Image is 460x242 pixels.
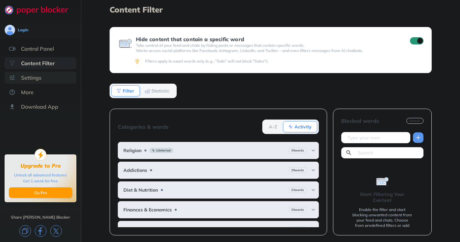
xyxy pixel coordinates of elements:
[20,163,61,169] div: Upgrade to Pro
[5,5,75,14] img: logo-webpage.svg
[409,119,421,123] b: 0 words
[116,88,121,94] img: Filter
[21,60,55,67] div: Content Filter
[291,188,304,192] b: 23 words
[9,103,15,110] img: download-app.svg
[9,187,72,198] button: Go Pro
[123,148,141,153] b: Religion
[18,27,28,33] div: Login
[357,149,421,156] input: Search
[9,60,15,67] img: social-selected.svg
[136,48,398,53] p: Works across social platforms like Facebook, Instagram, LinkedIn, and Twitter – and even filters ...
[145,59,422,64] div: Filters apply to exact words only (e.g., "Sale" will not block "Sales").
[156,148,171,153] b: 1 detected
[341,118,379,124] div: Blocked words
[5,25,15,35] img: avatar.svg
[352,207,413,233] div: Enable the filter and start blocking unwanted content from your feed and chats. Choose from prede...
[291,207,304,212] b: 25 words
[294,125,312,129] b: Activity
[21,45,54,52] div: Control Panel
[14,172,67,178] div: Unlock all advanced features
[9,89,15,95] img: about.svg
[288,124,293,129] img: Activity
[145,88,150,94] img: Statistic
[19,225,31,237] img: copy.svg
[291,168,304,173] b: 29 words
[35,149,46,161] img: upgrade-to-pro.svg
[269,125,277,129] b: A-Z
[23,178,58,184] div: Get 1 week for free
[9,74,15,81] img: settings.svg
[136,43,398,48] p: Take control of your feed and chats by hiding posts or messages that contain specific words.
[123,207,172,212] b: Finances & Economics
[118,124,168,130] div: Categories & words
[347,134,407,141] input: Type your own
[136,36,398,42] div: Hide content that contain a specific word
[50,225,62,237] img: x.svg
[35,225,46,237] img: facebook.svg
[21,89,34,95] div: More
[123,168,147,173] b: Addictions
[11,215,70,220] div: Share [PERSON_NAME] Blocker
[123,89,134,93] b: Filter
[21,103,58,110] div: Download App
[9,45,15,52] img: features.svg
[291,148,304,153] b: 30 words
[151,89,169,93] b: Statistic
[352,191,413,203] div: Start Filtering Your Content
[110,5,431,14] h1: Content Filter
[21,74,41,81] div: Settings
[123,187,158,193] b: Diet & Nutrition
[123,227,147,232] b: Negativity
